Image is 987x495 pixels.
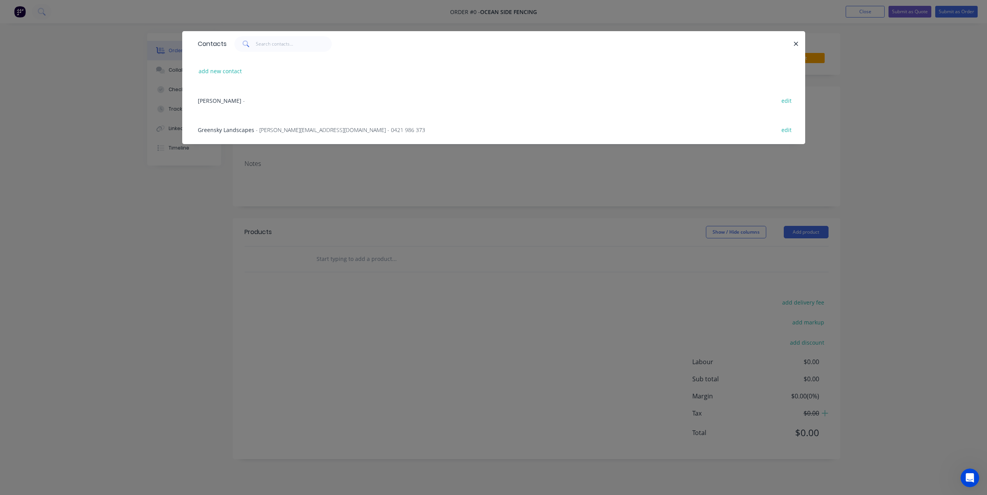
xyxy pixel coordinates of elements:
[92,234,104,250] span: 😃
[778,124,796,135] button: edit
[195,66,246,76] button: add new contact
[256,36,332,52] input: Search contacts...
[194,32,227,56] div: Contacts
[256,126,425,134] span: - [PERSON_NAME][EMAIL_ADDRESS][DOMAIN_NAME] - 0421 986 373
[47,259,109,266] a: Open in help center
[68,234,88,250] span: neutral face reaction
[198,97,241,104] span: [PERSON_NAME]
[48,234,68,250] span: disappointed reaction
[5,3,20,18] button: go back
[52,234,63,250] span: 😞
[88,234,108,250] span: smiley reaction
[136,3,151,18] button: Expand window
[778,95,796,106] button: edit
[961,469,979,487] iframe: Intercom live chat
[72,234,83,250] span: 😐
[9,226,146,235] div: Did this answer your question?
[198,126,254,134] span: Greensky Landscapes
[243,97,245,104] span: -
